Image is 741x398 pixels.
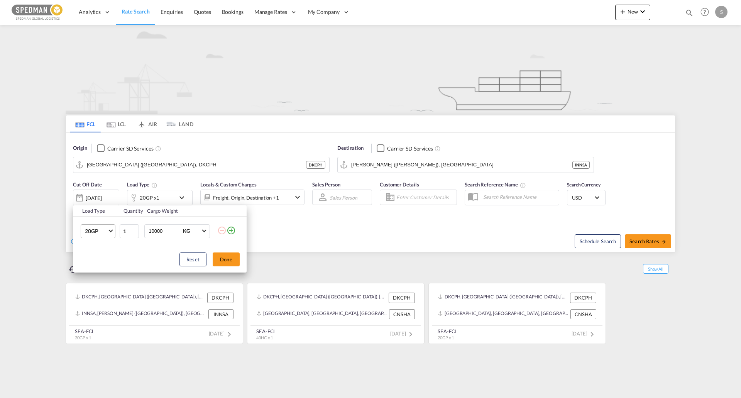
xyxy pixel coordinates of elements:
[217,226,227,235] md-icon: icon-minus-circle-outline
[73,205,119,217] th: Load Type
[227,226,236,235] md-icon: icon-plus-circle-outline
[81,224,115,238] md-select: Choose: 20GP
[120,224,139,238] input: Qty
[183,228,190,234] div: KG
[213,252,240,266] button: Done
[148,225,179,238] input: Enter Weight
[179,252,206,266] button: Reset
[147,207,213,214] div: Cargo Weight
[119,205,143,217] th: Quantity
[85,227,107,235] span: 20GP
